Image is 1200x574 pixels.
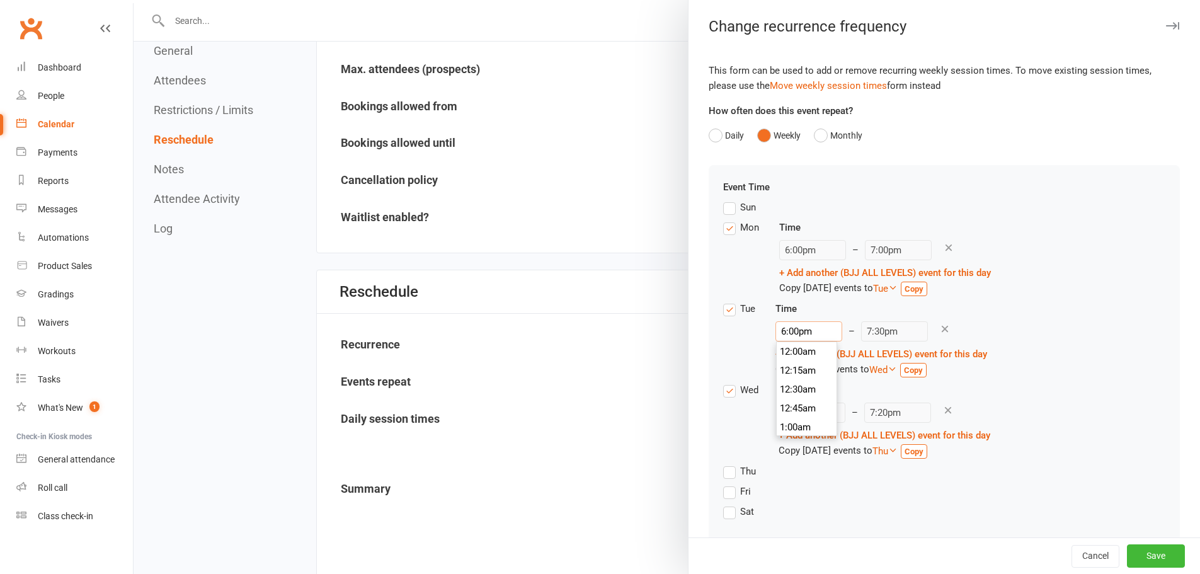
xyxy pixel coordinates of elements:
a: Thu [872,445,898,457]
div: Automations [38,232,89,243]
div: Product Sales [38,261,92,271]
a: Clubworx [15,13,47,44]
li: 12:00am [777,342,837,361]
strong: Copy [905,447,923,456]
li: 12:15am [777,361,837,380]
button: Daily [709,123,744,147]
div: What's New [38,403,83,413]
div: Workouts [38,346,76,356]
a: Workouts [16,337,133,365]
p: This form can be used to add or remove recurring weekly session times. To move existing session t... [709,63,1180,93]
a: Tasks [16,365,133,394]
a: + Add another (BJJ ALL LEVELS) event for this day [779,267,991,278]
span: 1 [89,401,100,412]
a: People [16,82,133,110]
li: 12:45am [777,399,837,418]
div: – [849,324,855,339]
div: Time [775,301,987,316]
div: Dashboard [38,62,81,72]
div: Payments [38,147,77,158]
a: Dashboard [16,54,133,82]
div: Sun [740,200,756,213]
a: What's New1 [16,394,133,422]
div: Class check-in [38,511,93,521]
a: Wed [869,364,897,376]
a: General attendance kiosk mode [16,445,133,474]
div: Roll call [38,483,67,493]
a: Roll call [16,474,133,502]
div: People [38,91,64,101]
div: Time [779,382,990,398]
div: Messages [38,204,77,214]
a: Reports [16,167,133,195]
div: Wed [740,382,758,396]
a: Calendar [16,110,133,139]
a: Tue [873,283,898,294]
button: Save [1127,545,1185,568]
div: Sat [740,504,754,517]
a: Automations [16,224,133,252]
div: Mon [740,220,759,233]
label: Event Time [723,180,770,195]
div: Waivers [38,318,69,328]
a: Waivers [16,309,133,337]
strong: Copy [905,284,923,294]
div: Fri [740,484,751,497]
div: Copy [DATE] events to [775,362,987,377]
a: + Add another (BJJ ALL LEVELS) event for this day [779,430,990,441]
div: Reports [38,176,69,186]
div: Tue [740,301,755,314]
button: Weekly [757,123,801,147]
div: Time [779,220,991,235]
div: Tasks [38,374,60,384]
div: General attendance [38,454,115,464]
label: How often does this event repeat? [709,103,853,118]
a: Gradings [16,280,133,309]
a: Move weekly session times [770,80,887,91]
li: 12:30am [777,380,837,399]
div: – [852,243,859,258]
a: Class kiosk mode [16,502,133,531]
div: Change recurrence frequency [689,18,1200,35]
div: Gradings [38,289,74,299]
a: + Add another (BJJ ALL LEVELS) event for this day [775,348,987,360]
strong: Copy [904,365,923,375]
a: Product Sales [16,252,133,280]
a: Messages [16,195,133,224]
div: – [852,405,858,420]
button: Monthly [814,123,862,147]
a: Payments [16,139,133,167]
div: Calendar [38,119,74,129]
div: Copy [DATE] events to [779,280,991,296]
li: 1:00am [777,418,837,437]
button: Cancel [1071,545,1119,568]
div: Copy [DATE] events to [779,443,990,459]
div: Thu [740,464,756,477]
